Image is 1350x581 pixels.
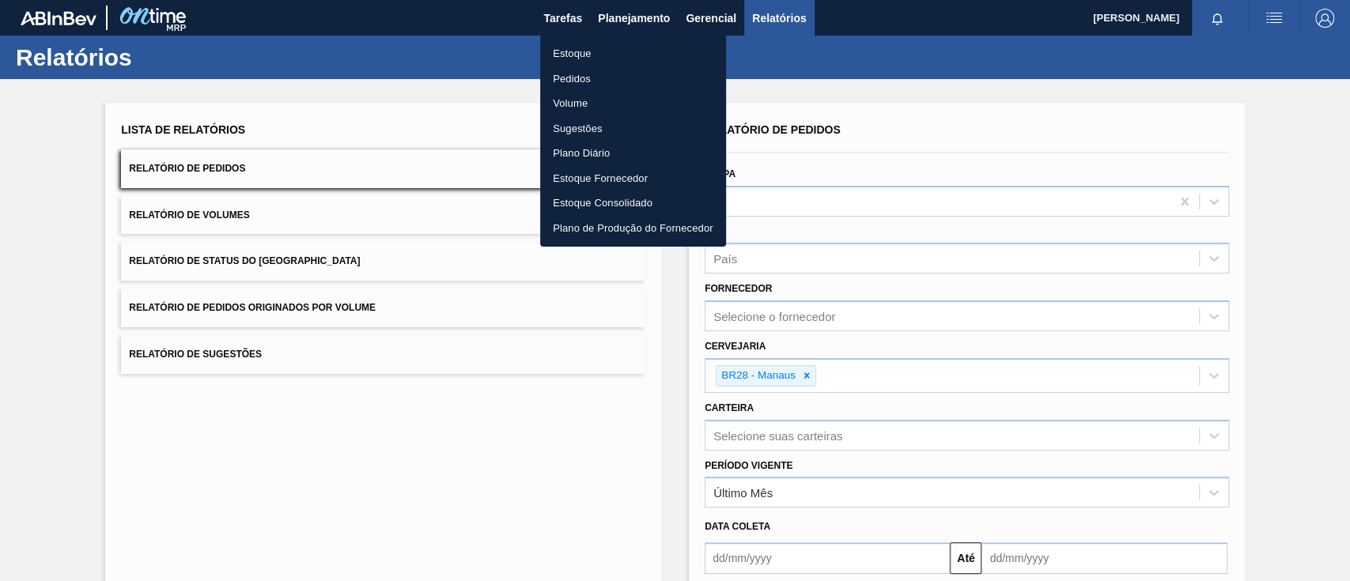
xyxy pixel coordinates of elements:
a: Sugestões [540,116,726,141]
a: Estoque Consolidado [540,191,726,216]
a: Estoque Fornecedor [540,166,726,191]
a: Plano de Produção do Fornecedor [540,216,726,241]
a: Estoque [540,41,726,66]
a: Volume [540,91,726,116]
a: Plano Diário [540,141,726,166]
a: Pedidos [540,66,726,92]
